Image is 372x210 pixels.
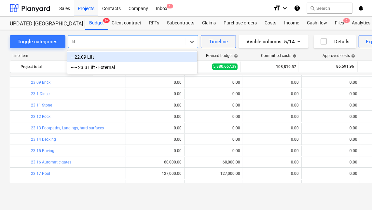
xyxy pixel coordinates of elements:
[246,137,299,142] div: 0.00
[129,114,182,119] div: 0.00
[187,114,240,119] div: 0.00
[246,114,299,119] div: 0.00
[304,183,357,187] div: 0.00
[129,160,182,164] div: 60,000.00
[350,54,355,58] span: help
[358,4,364,12] i: notifications
[304,126,357,130] div: 0.00
[21,62,120,72] div: Project total
[246,171,299,176] div: 0.00
[246,37,301,46] div: Visible columns : 5/14
[129,80,182,85] div: 0.00
[85,17,108,30] div: Budget
[129,148,182,153] div: 0.00
[304,160,357,164] div: 0.00
[304,148,357,153] div: 0.00
[201,35,236,48] button: Timeline
[31,183,49,187] a: 23.18 Spa
[281,4,289,12] i: keyboard_arrow_down
[167,4,173,8] span: 1
[129,137,182,142] div: 0.00
[187,183,240,187] div: 0.00
[246,91,299,96] div: 0.00
[31,80,50,85] a: 23.09 Brick
[31,126,104,130] a: 23.13 Footpaths, Landings, hard surfaces
[304,137,357,142] div: 0.00
[246,103,299,107] div: 0.00
[239,35,309,48] button: Visible columns:5/14
[273,4,281,12] i: format_size
[331,17,348,30] div: Files
[31,91,50,96] a: 23.1 Dincel
[320,37,350,46] div: Details
[31,148,54,153] a: 23.15 Paving
[212,63,238,70] span: 5,880,667.39
[314,35,356,48] button: Details
[187,126,240,130] div: 0.00
[67,62,197,73] div: -- -- 23.3 Lift - External
[304,103,357,107] div: 0.00
[10,35,65,48] button: Toggle categories
[243,62,296,72] div: 108,819.57
[261,17,280,30] a: Costs
[187,103,240,107] div: 0.00
[187,91,240,96] div: 0.00
[304,91,357,96] div: 0.00
[129,103,182,107] div: 0.00
[304,80,357,85] div: 0.00
[220,17,261,30] a: Purchase orders
[294,4,300,12] i: Knowledge base
[246,80,299,85] div: 0.00
[18,37,58,46] div: Toggle categories
[187,80,240,85] div: 0.00
[187,171,240,176] div: 127,000.00
[31,114,50,119] a: 23.12 Rock
[163,17,198,30] a: Subcontracts
[85,17,108,30] a: Budget9+
[187,160,240,164] div: 60,000.00
[209,37,228,46] div: Timeline
[233,54,238,58] span: help
[31,137,56,142] a: 23.14 Decking
[31,103,52,107] a: 23.11 Stone
[343,18,350,23] span: 5
[246,183,299,187] div: 0.00
[129,183,182,187] div: 0.00
[187,148,240,153] div: 0.00
[246,126,299,130] div: 0.00
[303,17,331,30] a: Cash flow
[129,171,182,176] div: 127,000.00
[10,53,124,58] div: Line-item
[31,160,71,164] a: 23.16 Automatic gates
[307,3,352,14] button: Search
[323,53,355,58] div: Approved costs
[108,17,145,30] a: Client contract
[291,54,296,58] span: help
[310,6,315,11] span: search
[145,17,163,30] a: RFTs
[31,171,50,176] a: 23.17 Pool
[103,18,110,23] span: 9+
[280,17,303,30] a: Income
[206,53,238,58] div: Revised budget
[10,21,77,27] div: UPDATED [GEOGRAPHIC_DATA]
[246,160,299,164] div: 0.00
[304,114,357,119] div: 0.00
[331,17,348,30] a: Files5
[67,52,197,62] div: -- 22.09 Lift
[187,137,240,142] div: 0.00
[261,53,296,58] div: Committed costs
[336,64,355,69] span: 86,591.96
[129,126,182,130] div: 0.00
[198,17,220,30] a: Claims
